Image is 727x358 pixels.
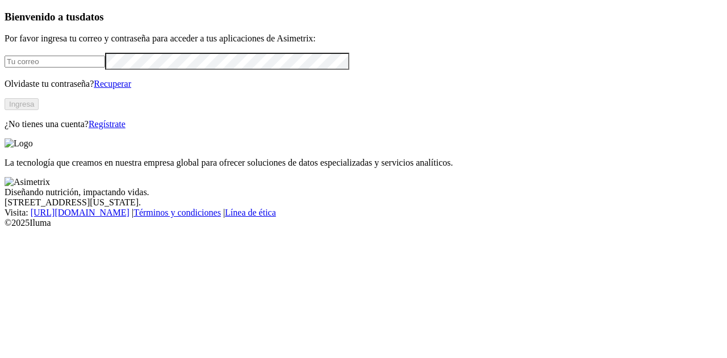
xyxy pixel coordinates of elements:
div: Visita : | | [5,208,722,218]
div: [STREET_ADDRESS][US_STATE]. [5,197,722,208]
p: ¿No tienes una cuenta? [5,119,722,129]
div: Diseñando nutrición, impactando vidas. [5,187,722,197]
a: Recuperar [94,79,131,89]
p: Olvidaste tu contraseña? [5,79,722,89]
p: Por favor ingresa tu correo y contraseña para acceder a tus aplicaciones de Asimetrix: [5,33,722,44]
button: Ingresa [5,98,39,110]
div: © 2025 Iluma [5,218,722,228]
img: Logo [5,138,33,149]
img: Asimetrix [5,177,50,187]
input: Tu correo [5,56,105,68]
h3: Bienvenido a tus [5,11,722,23]
p: La tecnología que creamos en nuestra empresa global para ofrecer soluciones de datos especializad... [5,158,722,168]
a: Regístrate [89,119,126,129]
span: datos [80,11,104,23]
a: Línea de ética [225,208,276,217]
a: [URL][DOMAIN_NAME] [31,208,129,217]
a: Términos y condiciones [133,208,221,217]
